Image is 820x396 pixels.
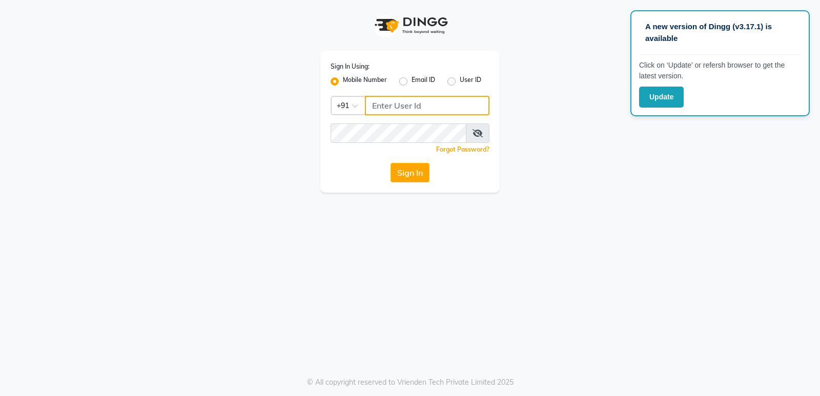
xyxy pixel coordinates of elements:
[639,87,684,108] button: Update
[391,163,429,182] button: Sign In
[369,10,451,40] img: logo1.svg
[460,75,481,88] label: User ID
[331,62,370,71] label: Sign In Using:
[645,21,795,44] p: A new version of Dingg (v3.17.1) is available
[639,60,801,81] p: Click on ‘Update’ or refersh browser to get the latest version.
[343,75,387,88] label: Mobile Number
[412,75,435,88] label: Email ID
[365,96,489,115] input: Username
[436,145,489,153] a: Forgot Password?
[331,123,466,143] input: Username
